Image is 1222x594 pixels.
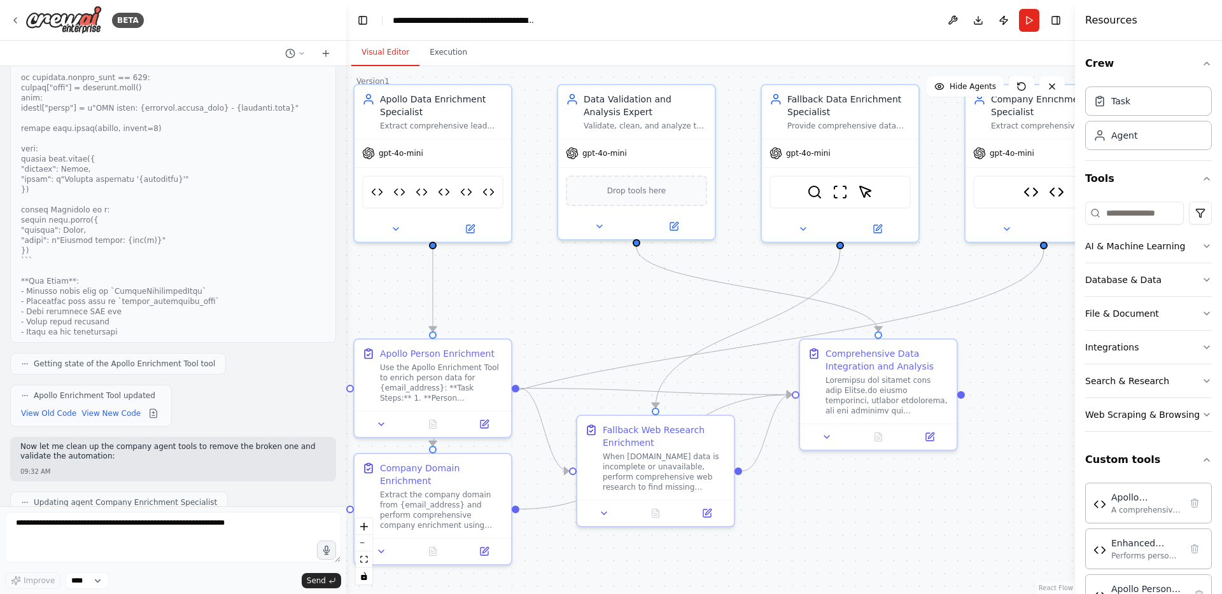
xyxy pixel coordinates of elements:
div: Fallback Data Enrichment SpecialistProvide comprehensive data enrichment when [DOMAIN_NAME] APIs ... [761,84,920,243]
button: Execution [419,39,477,66]
img: Apollo Enrichment Tool [482,184,495,200]
div: Fallback Web Research Enrichment [603,424,726,449]
button: Hide right sidebar [1047,11,1065,29]
button: Open in side panel [638,219,710,234]
g: Edge from cebb0016-673b-4918-84d8-1e758c652a97 to d518770a-baed-45e4-ba34-5deeba027053 [630,247,885,331]
button: Hide left sidebar [354,11,372,29]
g: Edge from 060d45c3-4f31-4711-a39d-a8204bf85767 to 0880811e-e960-4fb6-a873-94dc9c5c1e31 [649,249,846,408]
div: Apollo Data Enrichment SpecialistExtract comprehensive lead data from email addresses using [DOMA... [353,84,512,243]
button: Open in side panel [908,429,952,445]
button: Open in side panel [434,221,506,237]
button: Tools [1085,161,1212,197]
div: Version 1 [356,76,390,86]
h4: Resources [1085,13,1137,28]
div: Apollo Enrichment Tool [1111,491,1181,504]
button: zoom out [356,535,372,551]
div: Task [1111,95,1130,107]
button: Visual Editor [351,39,419,66]
a: React Flow attribution [1039,584,1073,591]
div: Apollo Person EnrichmentUse the Apollo Enrichment Tool to enrich person data for {email_address}:... [353,338,512,438]
div: Extract comprehensive company data from email domains using [DOMAIN_NAME] API. Perform company en... [991,121,1114,131]
div: File & Document [1085,307,1159,320]
div: Integrations [1085,341,1139,354]
span: Improve [24,576,55,586]
button: Delete tool [1186,540,1204,558]
div: Company Enrichment SpecialistExtract comprehensive company data from email domains using [DOMAIN_... [964,84,1123,243]
div: AI & Machine Learning [1085,240,1185,252]
button: Hide Agents [927,76,1004,97]
div: Data Validation and Analysis Expert [584,93,707,118]
img: Comprehensive Apollo Tool [1023,184,1039,200]
img: Comprehensive Apollo Tool [460,184,472,200]
div: Crew [1085,81,1212,160]
div: Database & Data [1085,273,1162,286]
nav: breadcrumb [393,14,536,27]
button: Click to speak your automation idea [317,541,336,560]
span: gpt-4o-mini [379,148,423,158]
img: Apollo Person Enrichment Debugger [416,184,428,200]
span: Updating agent Company Enrichment Specialist [34,497,217,508]
div: Enhanced Apollo Person Enrichment Tool [1111,537,1181,549]
div: Fallback Web Research EnrichmentWhen [DOMAIN_NAME] data is incomplete or unavailable, perform com... [576,415,735,527]
button: zoom in [356,518,372,535]
div: Company Domain Enrichment [380,462,503,487]
button: Search & Research [1085,364,1212,397]
div: 09:32 AM [20,467,326,476]
div: Tools [1085,197,1212,442]
div: Provide comprehensive data enrichment when [DOMAIN_NAME] APIs fail or return incomplete data. Use... [787,121,911,131]
p: Now let me clean up the company agent tools to remove the broken one and validate the automation: [20,442,326,462]
button: Custom tools [1085,442,1212,478]
button: Open in side panel [462,417,506,432]
span: Send [307,576,326,586]
button: View New Code [81,406,141,421]
span: gpt-4o-mini [990,148,1034,158]
button: Integrations [1085,331,1212,364]
button: No output available [406,544,460,559]
button: Start a new chat [316,46,336,61]
button: No output available [406,417,460,432]
img: Apollo Enrichment Tool [371,184,383,200]
g: Edge from c411a842-53f8-4e3a-9af5-dd1e58591fd7 to 2a830893-d447-44aa-931e-35e5d80b3c23 [426,249,439,331]
button: fit view [356,551,372,568]
img: ScrapeElementFromWebsiteTool [858,184,873,200]
button: Crew [1085,46,1212,81]
button: Send [302,573,341,588]
span: Getting state of the Apollo Enrichment Tool tool [34,359,215,369]
button: Open in side panel [1045,221,1117,237]
button: View Old Code [21,406,76,421]
div: Data Validation and Analysis ExpertValidate, clean, and analyze the enriched data from [DOMAIN_NA... [557,84,716,240]
img: Enhanced Apollo Person Enrichment Tool [1093,544,1106,556]
div: Comprehensive Data Integration and Analysis [825,347,949,373]
img: Enhanced Apollo Person Enrichment Tool [393,184,405,200]
button: No output available [629,506,683,521]
img: Apollo Enrichment Tool [1049,184,1064,200]
g: Edge from 2a830893-d447-44aa-931e-35e5d80b3c23 to d518770a-baed-45e4-ba34-5deeba027053 [519,382,792,401]
span: Apollo Enrichment Tool updated [34,390,155,401]
button: Database & Data [1085,263,1212,296]
g: Edge from 2a830893-d447-44aa-931e-35e5d80b3c23 to 0880811e-e960-4fb6-a873-94dc9c5c1e31 [519,382,569,478]
img: Apollo Enrichment Tool [1093,498,1106,511]
div: Fallback Data Enrichment Specialist [787,93,911,118]
button: File & Document [1085,297,1212,330]
div: Apollo Person Enrichment [380,347,495,360]
div: Search & Research [1085,375,1169,387]
div: Extract comprehensive lead data from email addresses using [DOMAIN_NAME] API. Perform person enri... [380,121,503,131]
img: Apollo Person Enrichment Tool [438,184,450,200]
button: Open in side panel [685,506,729,521]
div: Web Scraping & Browsing [1085,408,1200,421]
button: AI & Machine Learning [1085,230,1212,263]
div: Company Enrichment Specialist [991,93,1114,118]
span: gpt-4o-mini [582,148,627,158]
div: React Flow controls [356,518,372,584]
div: Extract the company domain from {email_address} and perform comprehensive company enrichment usin... [380,490,503,530]
button: Switch to previous chat [280,46,311,61]
div: BETA [112,13,144,28]
div: Loremipsu dol sitamet cons adip Elitse.do eiusmo temporinci, utlabor etdolorema, ali eni adminimv... [825,375,949,416]
img: SerperDevTool [807,184,822,200]
button: Open in side panel [462,544,506,559]
div: Company Domain EnrichmentExtract the company domain from {email_address} and perform comprehensiv... [353,453,512,565]
g: Edge from 0880811e-e960-4fb6-a873-94dc9c5c1e31 to d518770a-baed-45e4-ba34-5deeba027053 [742,389,792,478]
span: Hide Agents [950,81,996,92]
button: Improve [5,572,60,589]
button: Web Scraping & Browsing [1085,398,1212,431]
